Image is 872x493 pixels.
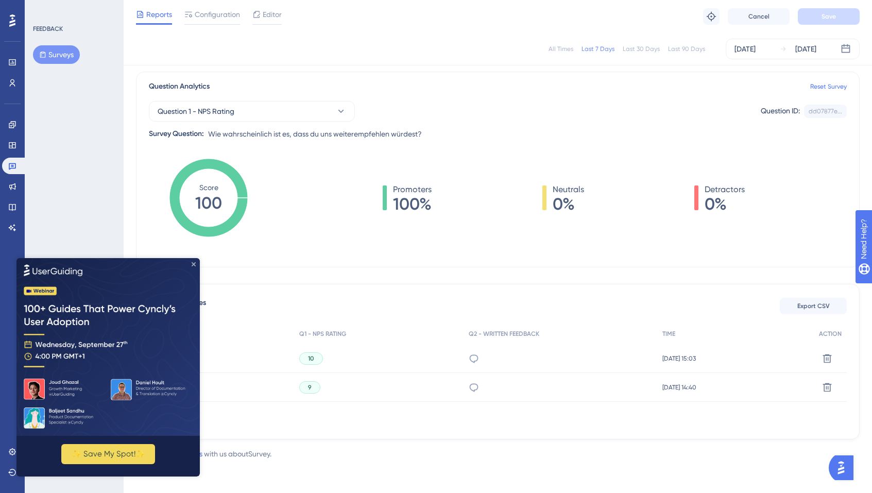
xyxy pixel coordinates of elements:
[299,330,346,338] span: Q1 - NPS RATING
[623,45,660,53] div: Last 30 Days
[393,196,432,212] span: 100%
[33,25,63,33] div: FEEDBACK
[195,193,222,213] tspan: 100
[662,354,696,363] span: [DATE] 15:03
[553,196,584,212] span: 0%
[761,105,800,118] div: Question ID:
[149,128,204,140] div: Survey Question:
[45,186,139,206] button: ✨ Save My Spot!✨
[33,45,80,64] button: Surveys
[199,183,218,192] tspan: Score
[149,80,210,93] span: Question Analytics
[798,8,860,25] button: Save
[822,12,836,21] span: Save
[668,45,705,53] div: Last 90 Days
[393,183,432,196] span: Promoters
[797,302,830,310] span: Export CSV
[582,45,614,53] div: Last 7 Days
[705,196,745,212] span: 0%
[469,330,539,338] span: Q2 - WRITTEN FEEDBACK
[748,12,770,21] span: Cancel
[705,183,745,196] span: Detractors
[734,43,756,55] div: [DATE]
[810,82,847,91] a: Reset Survey
[149,101,355,122] button: Question 1 - NPS Rating
[208,128,422,140] span: Wie wahrscheinlich ist es, dass du uns weiterempfehlen würdest?
[780,298,847,314] button: Export CSV
[795,43,816,55] div: [DATE]
[549,45,573,53] div: All Times
[308,383,312,392] span: 9
[24,3,64,15] span: Need Help?
[175,4,179,8] div: Close Preview
[158,105,234,117] span: Question 1 - NPS Rating
[728,8,790,25] button: Cancel
[829,452,860,483] iframe: UserGuiding AI Assistant Launcher
[662,383,696,392] span: [DATE] 14:40
[662,330,675,338] span: TIME
[136,448,271,460] div: with us about Survey .
[195,8,240,21] span: Configuration
[146,8,172,21] span: Reports
[553,183,584,196] span: Neutrals
[308,354,314,363] span: 10
[809,107,842,115] div: dd07877e...
[819,330,842,338] span: ACTION
[263,8,282,21] span: Editor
